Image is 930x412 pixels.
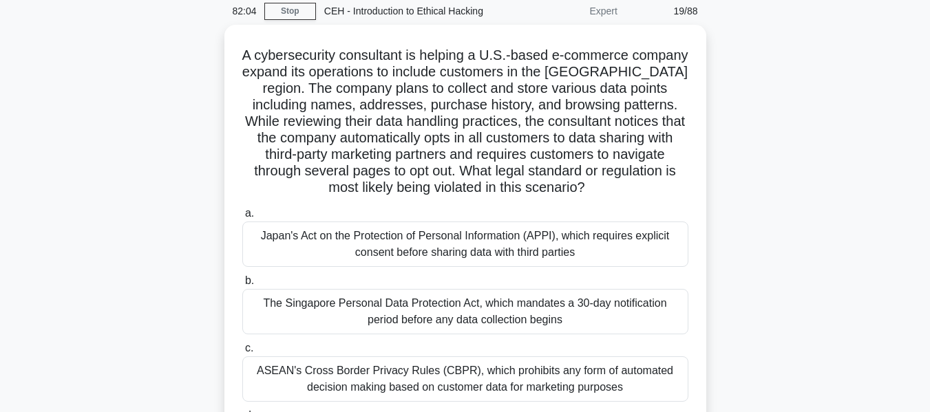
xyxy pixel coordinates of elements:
div: The Singapore Personal Data Protection Act, which mandates a 30-day notification period before an... [242,289,688,334]
span: b. [245,274,254,286]
span: c. [245,342,253,354]
a: Stop [264,3,316,20]
div: Japan's Act on the Protection of Personal Information (APPI), which requires explicit consent bef... [242,221,688,267]
h5: A cybersecurity consultant is helping a U.S.-based e-commerce company expand its operations to in... [241,47,690,197]
span: a. [245,207,254,219]
div: ASEAN's Cross Border Privacy Rules (CBPR), which prohibits any form of automated decision making ... [242,356,688,402]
